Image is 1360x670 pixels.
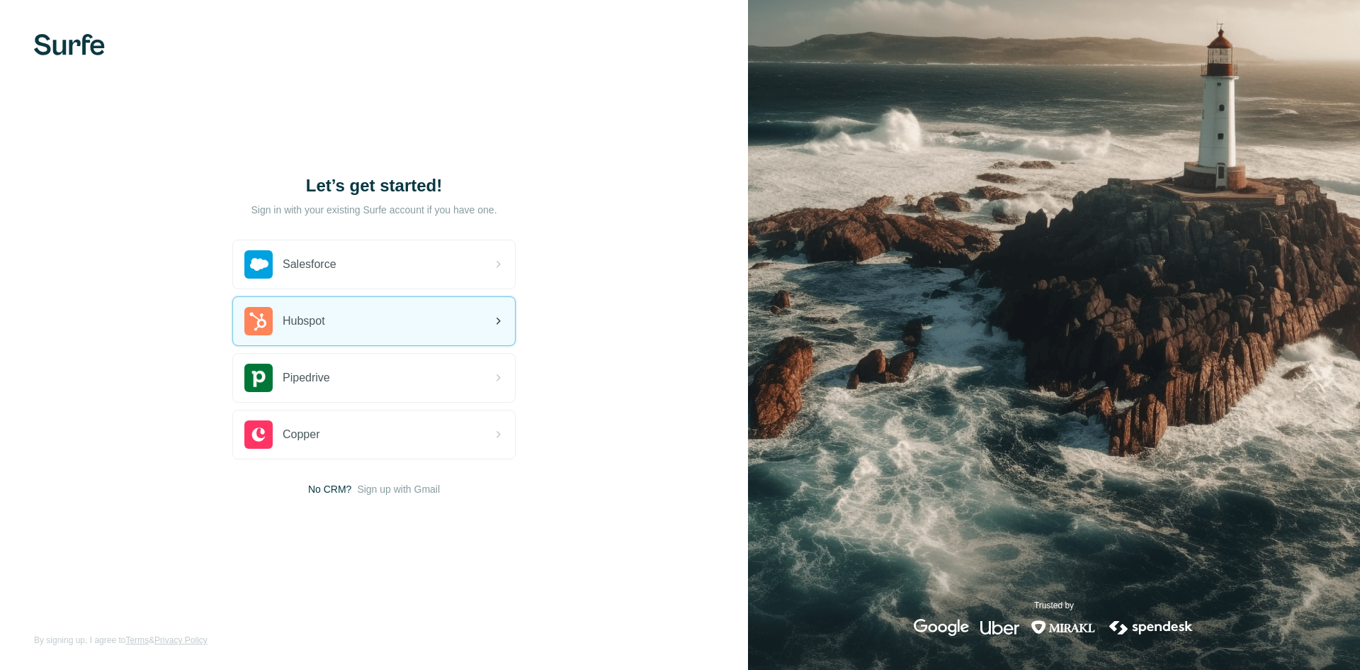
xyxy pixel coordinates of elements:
[154,635,208,645] a: Privacy Policy
[244,420,273,449] img: copper's logo
[357,482,440,496] button: Sign up with Gmail
[34,634,208,647] span: By signing up, I agree to &
[125,635,149,645] a: Terms
[244,307,273,335] img: hubspot's logo
[283,426,319,443] span: Copper
[283,313,325,330] span: Hubspot
[232,174,516,197] h1: Let’s get started!
[1034,599,1074,612] p: Trusted by
[283,369,330,386] span: Pipedrive
[1031,619,1096,636] img: mirakl's logo
[980,619,1019,636] img: uber's logo
[244,364,273,392] img: pipedrive's logo
[914,619,969,636] img: google's logo
[34,34,105,55] img: Surfe's logo
[1107,619,1195,636] img: spendesk's logo
[251,203,497,217] p: Sign in with your existing Surfe account if you have one.
[244,250,273,279] img: salesforce's logo
[283,256,336,273] span: Salesforce
[308,482,351,496] span: No CRM?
